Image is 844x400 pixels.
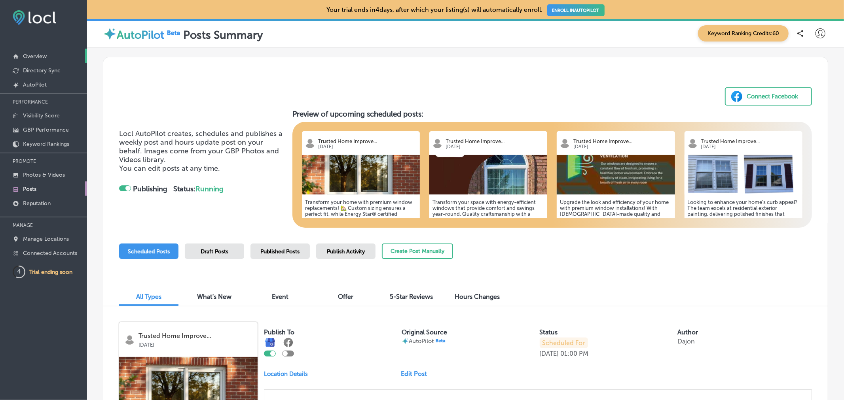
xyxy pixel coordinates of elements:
[183,28,263,42] label: Posts Summary
[136,293,161,300] span: All Types
[573,138,672,144] p: Trusted Home Improve...
[173,185,224,193] strong: Status:
[698,25,789,42] span: Keyword Ranking Credits: 60
[318,138,417,144] p: Trusted Home Improve...
[103,27,117,41] img: autopilot-icon
[701,138,799,144] p: Trusted Home Improve...
[23,172,65,178] p: Photos & Videos
[561,350,589,357] p: 01:00 PM
[128,248,170,255] span: Scheduled Posts
[547,4,605,16] a: ENROLL INAUTOPILOT
[560,138,570,148] img: logo
[17,268,21,275] text: 4
[446,144,544,149] p: [DATE]
[23,141,69,147] p: Keyword Rankings
[434,338,448,343] img: Beta
[305,138,315,148] img: logo
[338,293,354,300] span: Offer
[560,199,671,264] h5: Upgrade the look and efficiency of your home with premium window installations! With [DEMOGRAPHIC...
[747,91,798,102] div: Connect Facebook
[725,87,812,106] button: Connect Facebook
[292,109,812,119] h3: Preview of upcoming scheduled posts:
[382,243,453,259] button: Create Post Manually
[401,370,433,377] a: Edit Post
[677,338,695,345] p: Dajon
[119,129,283,164] span: Locl AutoPilot creates, schedules and publishes a weekly post and hours update post on your behal...
[272,293,288,300] span: Event
[119,164,220,173] span: You can edit posts at any time.
[455,293,500,300] span: Hours Changes
[305,199,417,253] h5: Transform your home with premium window replacements! 🏡 Custom sizing ensures a perfect fit, whil...
[557,155,675,194] img: 1755188194323a6147-698a-4fa3-ac46-3a33392d834f_2024-10-28.jpg
[573,144,672,149] p: [DATE]
[677,328,698,336] label: Author
[23,112,60,119] p: Visibility Score
[390,293,433,300] span: 5-Star Reviews
[117,28,164,42] label: AutoPilot
[688,138,698,148] img: logo
[23,250,77,257] p: Connected Accounts
[23,53,47,60] p: Overview
[23,67,61,74] p: Directory Sync
[23,236,69,242] p: Manage Locations
[688,199,799,264] h5: Looking to enhance your home's curb appeal? The team excels at residential exterior painting, del...
[446,138,544,144] p: Trusted Home Improve...
[701,144,799,149] p: [DATE]
[197,293,232,300] span: What's New
[264,370,308,377] p: Location Details
[429,155,547,194] img: 1755188194bb63341d-258f-43b5-b86c-d4112928aeac_2024-10-28.jpg
[540,328,558,336] label: Status
[326,6,604,13] p: Your trial ends in 4 days, after which your listing(s) will automatically enroll.
[402,338,409,345] img: autopilot-icon
[125,335,135,345] img: logo
[23,126,69,133] p: GBP Performance
[29,269,72,275] p: Trial ending soon
[432,138,442,148] img: logo
[138,332,252,340] p: Trusted Home Improve...
[402,328,447,336] label: Original Source
[23,200,51,207] p: Reputation
[302,155,420,194] img: 1755188185109de454-6a92-46ff-a458-61405f07413f_2025-04-02.jpg
[432,199,544,258] h5: Transform your space with energy-efficient windows that provide comfort and savings year-round. Q...
[201,248,228,255] span: Draft Posts
[23,186,36,192] p: Posts
[327,248,365,255] span: Publish Activity
[195,185,224,193] span: Running
[13,10,56,25] img: fda3e92497d09a02dc62c9cd864e3231.png
[540,350,559,357] p: [DATE]
[164,28,183,37] img: Beta
[138,340,252,348] p: [DATE]
[685,155,802,194] img: 1755188193dc4cc163-d604-444c-8163-410a6df2df5b_2024-10-30.png
[409,338,448,345] p: AutoPilot
[540,338,588,348] p: Scheduled For
[133,185,167,193] strong: Publishing
[261,248,300,255] span: Published Posts
[318,144,417,149] p: [DATE]
[264,328,294,336] label: Publish To
[23,81,47,88] p: AutoPilot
